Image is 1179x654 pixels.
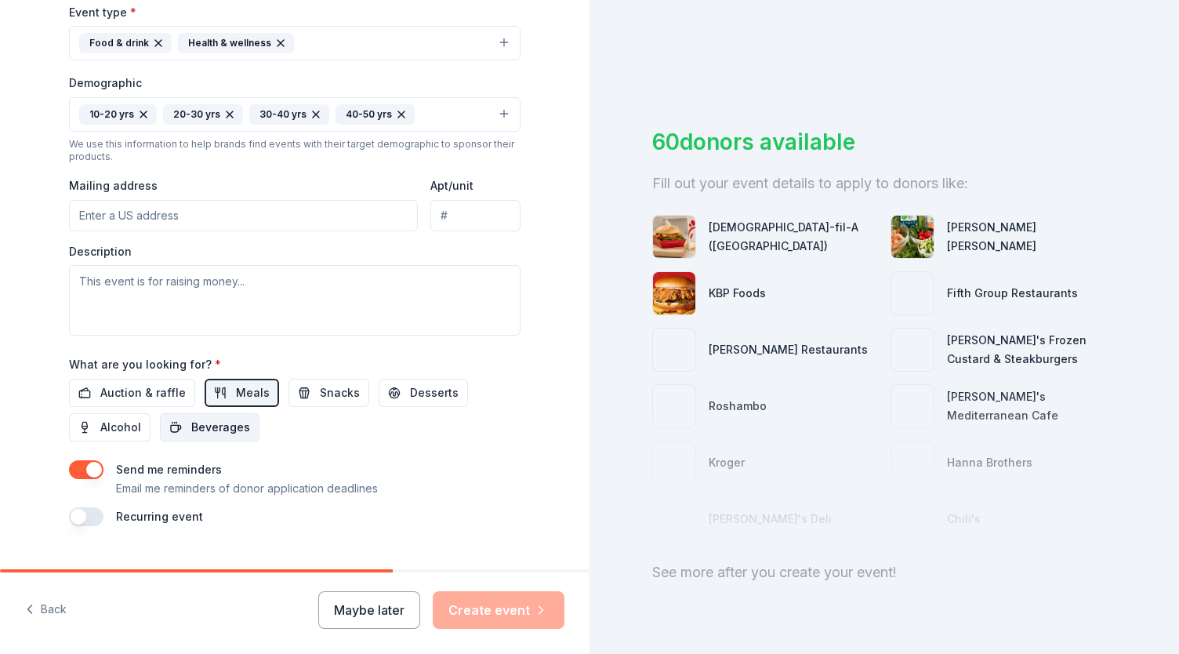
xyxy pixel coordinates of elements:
[100,418,141,437] span: Alcohol
[69,200,418,231] input: Enter a US address
[178,33,294,53] div: Health & wellness
[709,340,868,359] div: [PERSON_NAME] Restaurants
[69,138,521,163] div: We use this information to help brands find events with their target demographic to sponsor their...
[410,383,459,402] span: Desserts
[100,383,186,402] span: Auction & raffle
[25,594,67,627] button: Back
[69,75,142,91] label: Demographic
[652,171,1116,196] div: Fill out your event details to apply to donors like:
[69,178,158,194] label: Mailing address
[891,216,934,258] img: photo for Harris Teeter
[163,104,243,125] div: 20-30 yrs
[336,104,415,125] div: 40-50 yrs
[891,272,934,314] img: photo for Fifth Group Restaurants
[318,591,420,629] button: Maybe later
[652,125,1116,158] div: 60 donors available
[653,216,695,258] img: photo for Chick-fil-A (Forest Park)
[79,33,172,53] div: Food & drink
[320,383,360,402] span: Snacks
[430,178,473,194] label: Apt/unit
[947,331,1116,369] div: [PERSON_NAME]'s Frozen Custard & Steakburgers
[79,104,157,125] div: 10-20 yrs
[653,329,695,371] img: photo for Pappas Restaurants
[116,510,203,523] label: Recurring event
[653,272,695,314] img: photo for KBP Foods
[69,379,195,407] button: Auction & raffle
[69,357,221,372] label: What are you looking for?
[236,383,270,402] span: Meals
[116,463,222,476] label: Send me reminders
[69,26,521,60] button: Food & drinkHealth & wellness
[379,379,468,407] button: Desserts
[69,5,136,20] label: Event type
[69,244,132,260] label: Description
[116,479,378,498] p: Email me reminders of donor application deadlines
[191,418,250,437] span: Beverages
[709,218,878,256] div: [DEMOGRAPHIC_DATA]-fil-A ([GEOGRAPHIC_DATA])
[69,413,151,441] button: Alcohol
[891,329,934,371] img: photo for Freddy's Frozen Custard & Steakburgers
[205,379,279,407] button: Meals
[69,97,521,132] button: 10-20 yrs20-30 yrs30-40 yrs40-50 yrs
[160,413,259,441] button: Beverages
[947,284,1078,303] div: Fifth Group Restaurants
[288,379,369,407] button: Snacks
[947,218,1116,256] div: [PERSON_NAME] [PERSON_NAME]
[249,104,329,125] div: 30-40 yrs
[709,284,766,303] div: KBP Foods
[652,560,1116,585] div: See more after you create your event!
[430,200,521,231] input: #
